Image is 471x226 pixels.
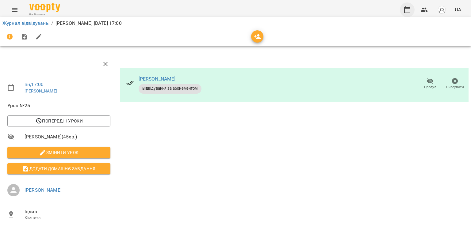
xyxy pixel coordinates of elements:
span: Прогул [424,85,436,90]
button: Скасувати [442,75,467,92]
span: Скасувати [446,85,464,90]
span: Урок №25 [7,102,110,109]
button: Змінити урок [7,147,110,158]
span: Індив [25,208,110,215]
a: [PERSON_NAME] [25,89,57,93]
span: Попередні уроки [12,117,105,125]
img: avatar_s.png [438,6,446,14]
span: For Business [29,13,60,17]
a: [PERSON_NAME] [139,76,176,82]
img: Voopty Logo [29,3,60,12]
button: UA [452,4,464,15]
nav: breadcrumb [2,20,469,27]
button: Попередні уроки [7,115,110,126]
button: Додати домашнє завдання [7,163,110,174]
p: Кімната [25,215,110,221]
li: / [51,20,53,27]
span: Змінити урок [12,149,105,156]
button: Menu [7,2,22,17]
span: Додати домашнє завдання [12,165,105,172]
button: Прогул [418,75,442,92]
a: Журнал відвідувань [2,20,49,26]
span: Відвідування за абонементом [139,86,201,91]
a: [PERSON_NAME] [25,187,62,193]
span: [PERSON_NAME] ( 45 хв. ) [25,133,110,141]
span: UA [455,6,461,13]
a: пн , 17:00 [25,81,44,87]
p: [PERSON_NAME] [DATE] 17:00 [56,20,122,27]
